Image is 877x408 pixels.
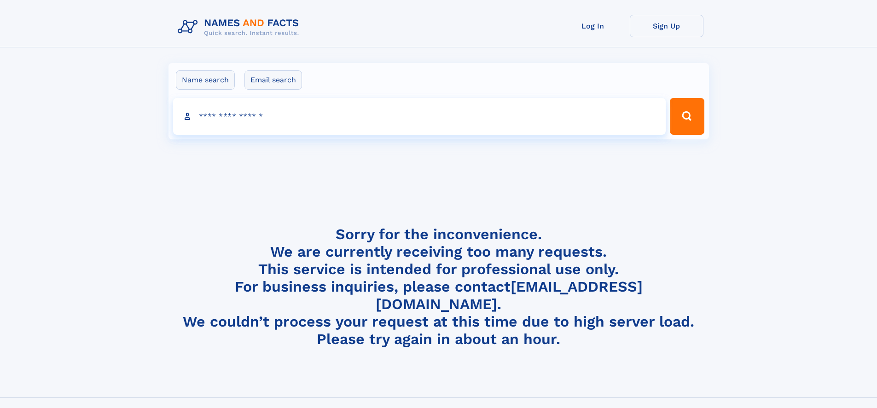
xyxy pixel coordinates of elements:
[670,98,704,135] button: Search Button
[173,98,666,135] input: search input
[174,15,307,40] img: Logo Names and Facts
[174,225,703,348] h4: Sorry for the inconvenience. We are currently receiving too many requests. This service is intend...
[630,15,703,37] a: Sign Up
[376,278,643,313] a: [EMAIL_ADDRESS][DOMAIN_NAME]
[556,15,630,37] a: Log In
[244,70,302,90] label: Email search
[176,70,235,90] label: Name search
